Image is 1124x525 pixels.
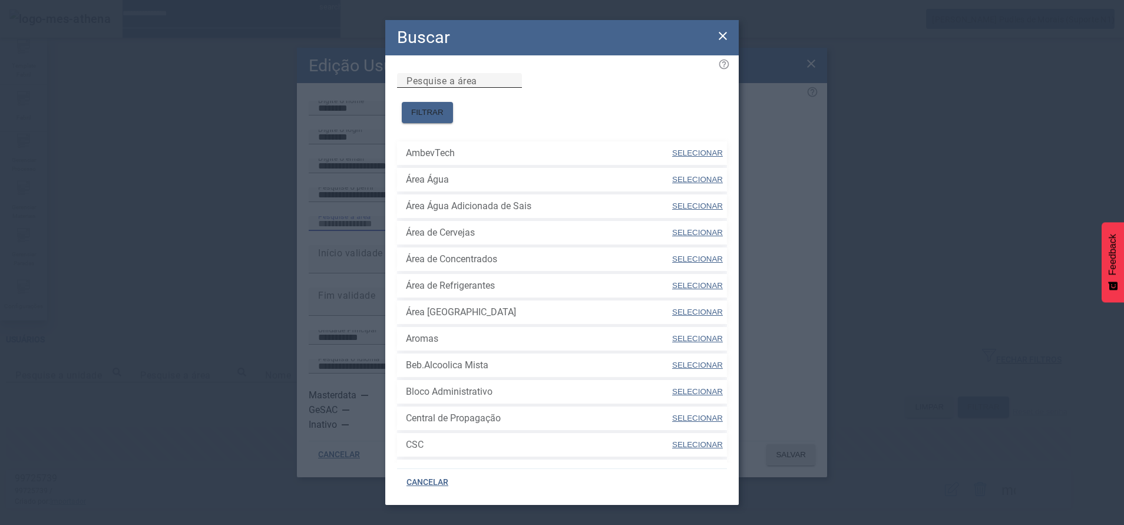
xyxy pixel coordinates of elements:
span: SELECIONAR [672,361,723,369]
button: SELECIONAR [671,302,724,323]
span: Beb.Alcoolica Mista [406,358,671,372]
span: Central de Propagação [406,411,671,425]
span: Área de Concentrados [406,252,671,266]
span: SELECIONAR [672,440,723,449]
span: CANCELAR [406,477,448,488]
span: SELECIONAR [672,148,723,157]
button: SELECIONAR [671,328,724,349]
span: SELECIONAR [672,228,723,237]
span: AmbevTech [406,146,671,160]
span: CSC [406,438,671,452]
span: SELECIONAR [672,414,723,422]
span: FILTRAR [411,107,444,118]
button: SELECIONAR [671,196,724,217]
span: Área de Cervejas [406,226,671,240]
h2: Buscar [397,25,450,50]
button: SELECIONAR [671,275,724,296]
span: SELECIONAR [672,308,723,316]
button: CANCELAR [397,472,458,493]
button: SELECIONAR [671,355,724,376]
button: SELECIONAR [671,169,724,190]
button: SELECIONAR [671,434,724,455]
span: Aromas [406,332,671,346]
span: Área [GEOGRAPHIC_DATA] [406,305,671,319]
span: Área Água [406,173,671,187]
span: Feedback [1108,234,1118,275]
span: SELECIONAR [672,202,723,210]
button: SELECIONAR [671,408,724,429]
span: SELECIONAR [672,281,723,290]
span: SELECIONAR [672,255,723,263]
button: SELECIONAR [671,143,724,164]
button: FILTRAR [402,102,453,123]
button: Feedback - Mostrar pesquisa [1102,222,1124,302]
button: SELECIONAR [671,222,724,243]
button: SELECIONAR [671,461,724,482]
span: Bloco Administrativo [406,385,671,399]
span: Área Água Adicionada de Sais [406,199,671,213]
span: SELECIONAR [672,334,723,343]
span: Área de Refrigerantes [406,279,671,293]
button: SELECIONAR [671,249,724,270]
span: SELECIONAR [672,175,723,184]
span: SELECIONAR [672,387,723,396]
mat-label: Pesquise a área [406,75,477,86]
button: SELECIONAR [671,381,724,402]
